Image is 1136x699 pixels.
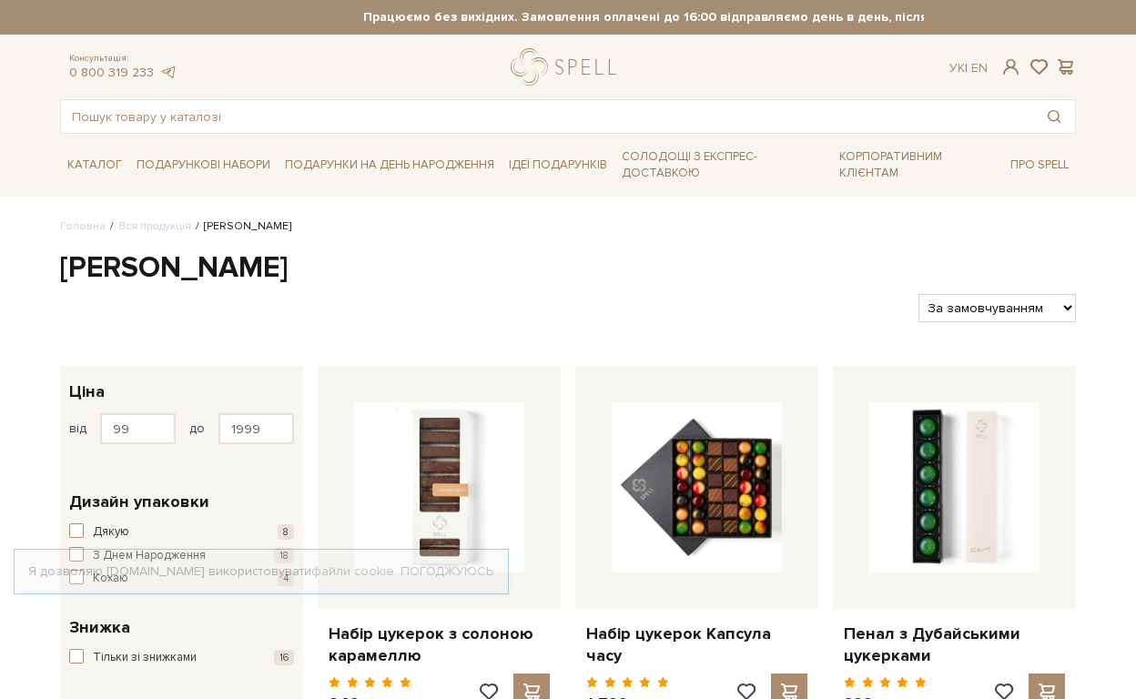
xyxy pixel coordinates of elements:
a: Погоджуюсь [401,563,493,580]
input: Ціна [218,413,294,444]
li: [PERSON_NAME] [191,218,291,235]
span: Дякую [93,523,129,542]
span: Подарункові набори [129,151,278,179]
div: Я дозволяю [DOMAIN_NAME] використовувати [15,563,508,580]
span: Консультація: [69,53,177,65]
a: Вся продукція [118,219,191,233]
a: logo [511,48,624,86]
input: Пошук товару у каталозі [61,100,1033,133]
a: Набір цукерок Капсула часу [586,623,807,666]
a: Пенал з Дубайськими цукерками [844,623,1065,666]
div: Ук [949,60,988,76]
span: Тільки зі знижками [93,649,197,667]
button: Дякую 8 [69,523,294,542]
span: Знижка [69,615,130,640]
button: З Днем Народження 18 [69,547,294,565]
a: En [971,60,988,76]
a: 0 800 319 233 [69,65,154,80]
span: 16 [274,650,294,665]
a: файли cookie [311,563,394,579]
span: Ціна [69,380,105,404]
span: від [69,420,86,437]
span: З Днем Народження [93,547,206,565]
h1: [PERSON_NAME] [60,249,1076,288]
a: Набір цукерок з солоною карамеллю [329,623,550,666]
span: Про Spell [1003,151,1076,179]
a: Корпоративним клієнтам [832,141,1003,188]
span: | [965,60,968,76]
button: Тільки зі знижками 16 [69,649,294,667]
span: до [189,420,205,437]
span: 8 [278,524,294,540]
span: Каталог [60,151,129,179]
a: Солодощі з експрес-доставкою [614,141,832,188]
a: Головна [60,219,106,233]
span: Ідеї подарунків [502,151,614,179]
span: Дизайн упаковки [69,490,209,514]
button: Пошук товару у каталозі [1033,100,1075,133]
input: Ціна [100,413,176,444]
span: Подарунки на День народження [278,151,502,179]
a: telegram [158,65,177,80]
